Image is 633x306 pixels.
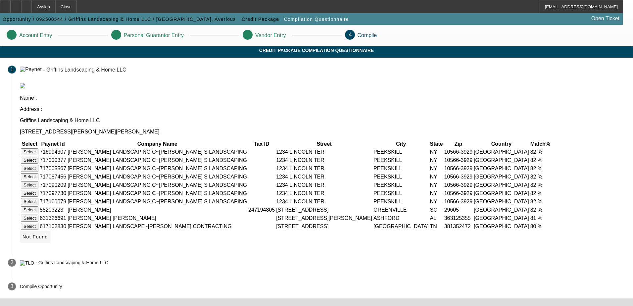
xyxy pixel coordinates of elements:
td: 82 % [530,173,551,180]
th: Tax ID [248,141,275,147]
td: 82 % [530,148,551,156]
td: 10566-3929 [444,189,473,197]
td: [PERSON_NAME] LANDSCAPING C~[PERSON_NAME] S LANDSCAPING [67,173,247,180]
td: NY [430,173,443,180]
td: [PERSON_NAME] [67,206,247,214]
td: 82 % [530,181,551,189]
td: 81 % [530,214,551,222]
td: 717097730 [39,189,67,197]
td: 29605 [444,206,473,214]
p: Name : [20,95,625,101]
p: Griffins Landscaping & Home LLC [20,118,625,124]
td: 1234 LINCOLN TER [276,165,372,172]
td: PEEKSKILL [373,198,429,205]
td: 1234 LINCOLN TER [276,156,372,164]
td: [PERSON_NAME] LANDSCAPING C~[PERSON_NAME] S LANDSCAPING [67,148,247,156]
td: 1234 LINCOLN TER [276,198,372,205]
td: 82 % [530,198,551,205]
td: 717005567 [39,165,67,172]
td: 247194805 [248,206,275,214]
th: City [373,141,429,147]
td: PEEKSKILL [373,156,429,164]
td: [PERSON_NAME] [PERSON_NAME] [67,214,247,222]
td: PEEKSKILL [373,165,429,172]
td: [PERSON_NAME] LANDSCAPING C~[PERSON_NAME] S LANDSCAPING [67,181,247,189]
span: 4 [349,32,352,37]
button: Select [21,190,38,197]
button: Select [21,223,38,230]
td: AL [430,214,443,222]
td: 80 % [530,223,551,230]
td: NY [430,156,443,164]
td: [GEOGRAPHIC_DATA] [473,165,529,172]
th: Street [276,141,372,147]
span: Opportunity / 092500544 / Griffins Landscaping & Home LLC / [GEOGRAPHIC_DATA], Averious [3,17,236,22]
td: NY [430,148,443,156]
td: [PERSON_NAME] LANDSCAPING C~[PERSON_NAME] S LANDSCAPING [67,189,247,197]
p: Address : [20,106,625,112]
td: NY [430,198,443,205]
td: 631326691 [39,214,67,222]
button: Select [21,157,38,164]
th: Select [21,141,39,147]
td: 716994307 [39,148,67,156]
td: 10566-3929 [444,173,473,180]
td: 10566-3929 [444,156,473,164]
td: 1234 LINCOLN TER [276,148,372,156]
td: [GEOGRAPHIC_DATA] [473,198,529,205]
td: 717100079 [39,198,67,205]
img: paynet_logo.jpg [20,83,25,88]
td: [GEOGRAPHIC_DATA] [373,223,429,230]
td: [PERSON_NAME] LANDSCAPE~[PERSON_NAME] CONTRACTING [67,223,247,230]
p: Vendor Entry [255,32,286,38]
button: Select [21,215,38,222]
td: 10566-3929 [444,181,473,189]
td: [STREET_ADDRESS][PERSON_NAME] [276,214,372,222]
td: 717000377 [39,156,67,164]
button: Select [21,206,38,213]
td: [GEOGRAPHIC_DATA] [473,206,529,214]
button: Select [21,173,38,180]
td: PEEKSKILL [373,189,429,197]
td: 82 % [530,189,551,197]
td: 82 % [530,206,551,214]
td: [PERSON_NAME] LANDSCAPING C~[PERSON_NAME] S LANDSCAPING [67,156,247,164]
td: NY [430,165,443,172]
td: [PERSON_NAME] LANDSCAPING C~[PERSON_NAME] S LANDSCAPING [67,165,247,172]
a: Open Ticket [589,13,622,24]
th: Country [473,141,529,147]
p: Account Entry [19,32,52,38]
td: PEEKSKILL [373,173,429,180]
div: - Griffins Landscaping & Home LLC [43,67,126,72]
p: Compile Opportunity [20,284,62,289]
td: 717090209 [39,181,67,189]
td: ASHFORD [373,214,429,222]
th: Zip [444,141,473,147]
img: Paynet [20,67,42,73]
td: [GEOGRAPHIC_DATA] [473,189,529,197]
span: Compilation Questionnaire [284,17,349,22]
td: [PERSON_NAME] LANDSCAPING C~[PERSON_NAME] S LANDSCAPING [67,198,247,205]
td: 363125355 [444,214,473,222]
button: Not Found [20,231,51,243]
th: State [430,141,443,147]
span: 2 [11,260,14,266]
span: 1 [11,67,14,73]
td: [GEOGRAPHIC_DATA] [473,173,529,180]
td: SC [430,206,443,214]
td: 1234 LINCOLN TER [276,181,372,189]
img: TLO [20,260,34,266]
button: Select [21,148,38,155]
td: 10566-3929 [444,148,473,156]
td: [GEOGRAPHIC_DATA] [473,181,529,189]
button: Select [21,165,38,172]
td: PEEKSKILL [373,148,429,156]
td: TN [430,223,443,230]
span: Credit Package Compilation Questionnaire [5,48,628,53]
td: [STREET_ADDRESS] [276,223,372,230]
td: [GEOGRAPHIC_DATA] [473,223,529,230]
td: 82 % [530,156,551,164]
td: 1234 LINCOLN TER [276,173,372,180]
td: [STREET_ADDRESS] [276,206,372,214]
button: Select [21,181,38,188]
